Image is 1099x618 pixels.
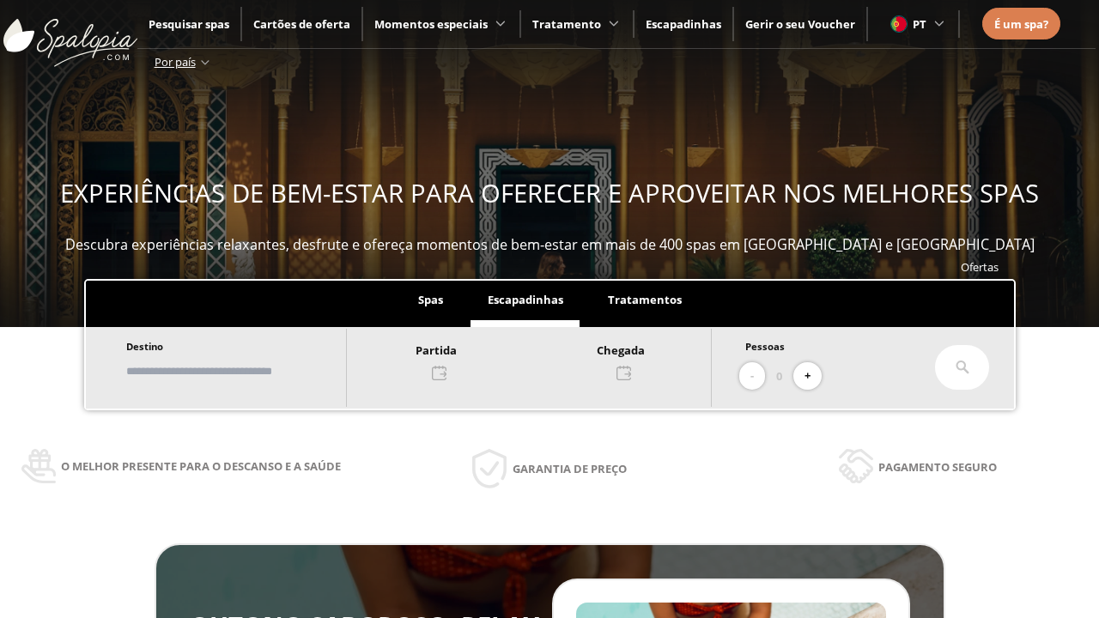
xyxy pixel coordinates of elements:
[126,340,163,353] span: Destino
[994,15,1048,33] a: É um spa?
[60,176,1039,210] span: EXPERIÊNCIAS DE BEM-ESTAR PARA OFERECER E APROVEITAR NOS MELHORES SPAS
[646,16,721,32] a: Escapadinhas
[155,54,196,70] span: Por país
[994,16,1048,32] span: É um spa?
[776,367,782,385] span: 0
[149,16,229,32] a: Pesquisar spas
[793,362,822,391] button: +
[65,235,1035,254] span: Descubra experiências relaxantes, desfrute e ofereça momentos de bem-estar em mais de 400 spas em...
[745,340,785,353] span: Pessoas
[878,457,997,476] span: Pagamento seguro
[608,292,682,307] span: Tratamentos
[61,457,341,476] span: O melhor presente para o descanso e a saúde
[418,292,443,307] span: Spas
[739,362,765,391] button: -
[253,16,350,32] a: Cartões de oferta
[745,16,855,32] a: Gerir o seu Voucher
[513,459,627,478] span: Garantia de preço
[961,259,999,275] a: Ofertas
[3,2,137,67] img: ImgLogoSpalopia.BvClDcEz.svg
[488,292,563,307] span: Escapadinhas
